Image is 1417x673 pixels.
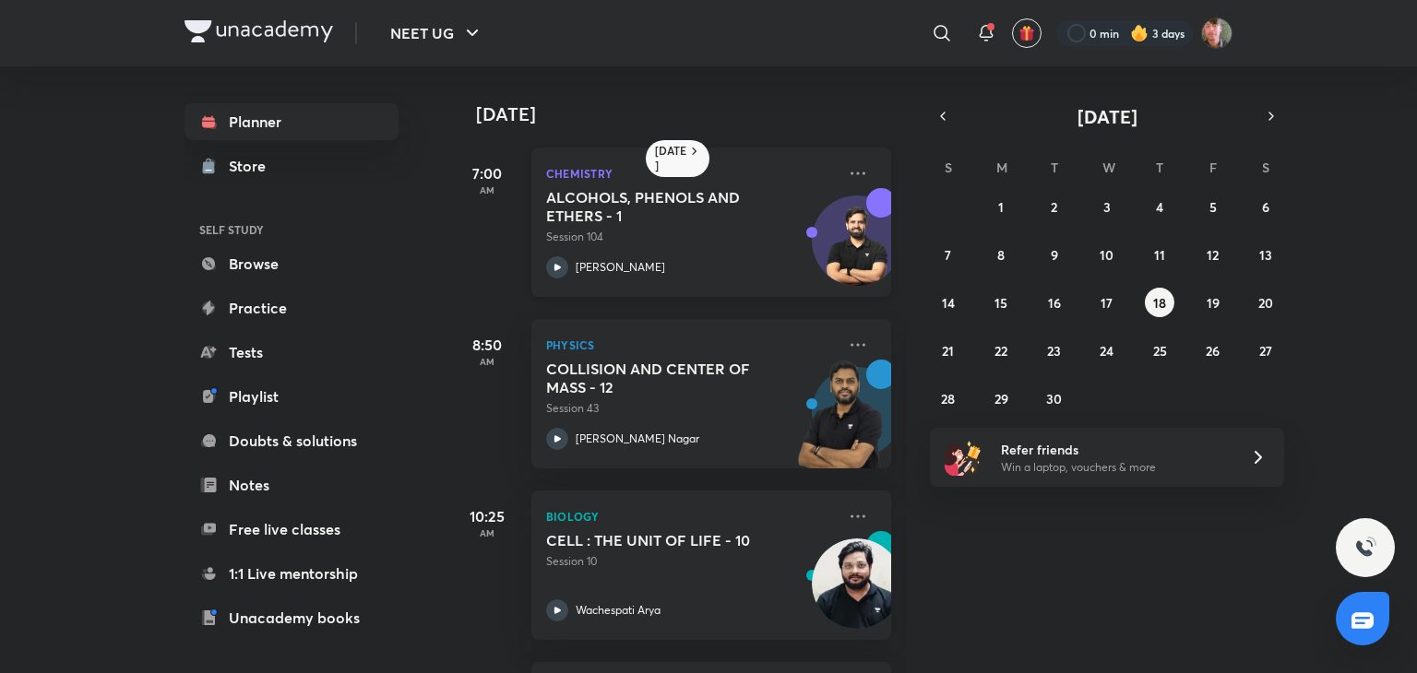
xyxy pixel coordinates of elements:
img: referral [945,439,982,476]
abbr: September 20, 2025 [1258,294,1273,312]
button: avatar [1012,18,1042,48]
a: Store [185,148,399,184]
p: Wachespati Arya [576,602,661,619]
p: Physics [546,334,836,356]
abbr: Thursday [1156,159,1163,176]
button: September 25, 2025 [1145,336,1174,365]
abbr: September 27, 2025 [1259,342,1272,360]
button: September 2, 2025 [1040,192,1069,221]
abbr: September 14, 2025 [942,294,955,312]
button: September 18, 2025 [1145,288,1174,317]
abbr: September 23, 2025 [1047,342,1061,360]
p: [PERSON_NAME] Nagar [576,431,699,447]
abbr: September 1, 2025 [998,198,1004,216]
h6: SELF STUDY [185,214,399,245]
abbr: September 3, 2025 [1103,198,1111,216]
button: September 13, 2025 [1251,240,1280,269]
abbr: September 4, 2025 [1156,198,1163,216]
a: Practice [185,289,399,326]
abbr: September 17, 2025 [1101,294,1113,312]
button: September 6, 2025 [1251,192,1280,221]
img: streak [1130,24,1149,42]
abbr: Tuesday [1051,159,1058,176]
button: September 16, 2025 [1040,288,1069,317]
a: Unacademy books [185,599,399,636]
p: [PERSON_NAME] [576,259,665,276]
button: September 12, 2025 [1198,240,1228,269]
div: Store [229,155,277,177]
button: September 14, 2025 [934,288,963,317]
abbr: Monday [996,159,1007,176]
button: September 17, 2025 [1092,288,1122,317]
button: [DATE] [956,103,1258,129]
button: September 27, 2025 [1251,336,1280,365]
a: Notes [185,466,399,503]
button: September 21, 2025 [934,336,963,365]
abbr: Saturday [1262,159,1269,176]
p: Session 43 [546,400,836,417]
img: Company Logo [185,20,333,42]
a: Browse [185,245,399,282]
img: ttu [1354,537,1376,559]
a: Tests [185,334,399,371]
h6: Refer friends [1001,440,1228,459]
a: Playlist [185,378,399,415]
a: Doubts & solutions [185,422,399,459]
abbr: September 22, 2025 [994,342,1007,360]
a: 1:1 Live mentorship [185,555,399,592]
abbr: September 25, 2025 [1153,342,1167,360]
h5: 8:50 [450,334,524,356]
h5: CELL : THE UNIT OF LIFE - 10 [546,531,776,549]
abbr: September 16, 2025 [1048,294,1061,312]
button: September 19, 2025 [1198,288,1228,317]
button: September 11, 2025 [1145,240,1174,269]
img: avatar [1018,25,1035,41]
button: September 29, 2025 [986,384,1016,413]
p: AM [450,527,524,538]
abbr: September 30, 2025 [1046,390,1062,407]
abbr: September 28, 2025 [941,390,955,407]
img: Ravii [1201,18,1232,49]
p: Chemistry [546,162,836,184]
p: AM [450,356,524,367]
p: Biology [546,505,836,527]
button: September 23, 2025 [1040,336,1069,365]
abbr: September 6, 2025 [1262,198,1269,216]
abbr: September 9, 2025 [1051,246,1058,264]
abbr: September 18, 2025 [1153,294,1166,312]
abbr: September 11, 2025 [1154,246,1165,264]
button: September 15, 2025 [986,288,1016,317]
h4: [DATE] [476,103,910,125]
h5: COLLISION AND CENTER OF MASS - 12 [546,360,776,396]
a: Company Logo [185,20,333,47]
abbr: September 2, 2025 [1051,198,1057,216]
abbr: Friday [1209,159,1217,176]
h6: [DATE] [655,144,687,173]
abbr: September 19, 2025 [1207,294,1220,312]
button: NEET UG [379,15,494,52]
h5: ALCOHOLS, PHENOLS AND ETHERS - 1 [546,188,776,225]
p: Session 104 [546,229,836,245]
button: September 10, 2025 [1092,240,1122,269]
button: September 24, 2025 [1092,336,1122,365]
h5: 7:00 [450,162,524,184]
abbr: September 10, 2025 [1100,246,1113,264]
abbr: September 5, 2025 [1209,198,1217,216]
button: September 28, 2025 [934,384,963,413]
p: Session 10 [546,553,836,570]
abbr: September 13, 2025 [1259,246,1272,264]
button: September 9, 2025 [1040,240,1069,269]
abbr: September 8, 2025 [997,246,1005,264]
button: September 20, 2025 [1251,288,1280,317]
button: September 5, 2025 [1198,192,1228,221]
abbr: Wednesday [1102,159,1115,176]
button: September 3, 2025 [1092,192,1122,221]
h5: 10:25 [450,505,524,527]
button: September 26, 2025 [1198,336,1228,365]
abbr: September 26, 2025 [1206,342,1220,360]
button: September 30, 2025 [1040,384,1069,413]
img: Avatar [813,206,901,294]
abbr: September 15, 2025 [994,294,1007,312]
button: September 7, 2025 [934,240,963,269]
a: Free live classes [185,511,399,548]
